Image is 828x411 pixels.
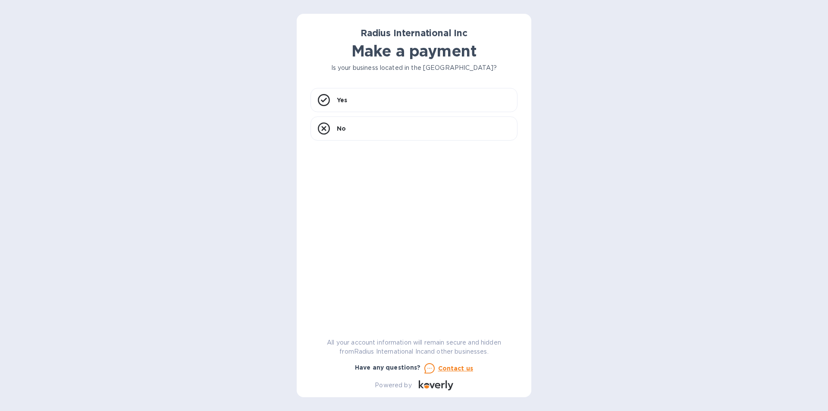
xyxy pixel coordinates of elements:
u: Contact us [438,365,474,372]
p: Yes [337,96,347,104]
h1: Make a payment [310,42,517,60]
p: Is your business located in the [GEOGRAPHIC_DATA]? [310,63,517,72]
b: Have any questions? [355,364,421,371]
p: No [337,124,346,133]
p: All your account information will remain secure and hidden from Radius International Inc and othe... [310,338,517,356]
p: Powered by [375,381,411,390]
b: Radius International Inc [361,28,467,38]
